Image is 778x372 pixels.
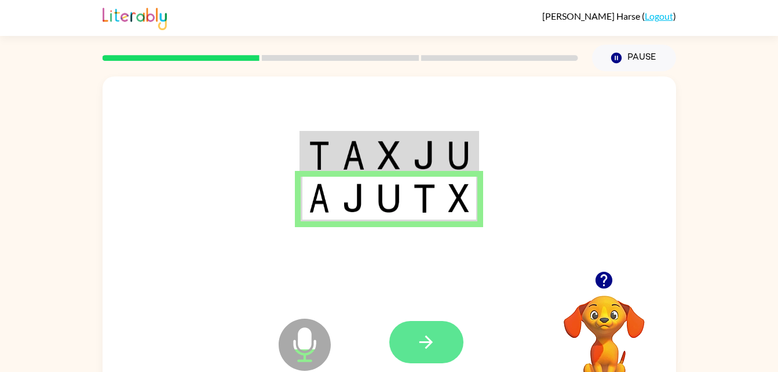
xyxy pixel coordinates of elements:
img: a [342,141,364,170]
button: Pause [592,45,676,71]
img: u [448,141,469,170]
img: Literably [103,5,167,30]
div: ( ) [542,10,676,21]
img: x [448,184,469,213]
span: [PERSON_NAME] Harse [542,10,642,21]
img: a [309,184,330,213]
img: t [413,184,435,213]
a: Logout [645,10,673,21]
img: x [378,141,400,170]
img: j [342,184,364,213]
img: t [309,141,330,170]
img: u [378,184,400,213]
img: j [413,141,435,170]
